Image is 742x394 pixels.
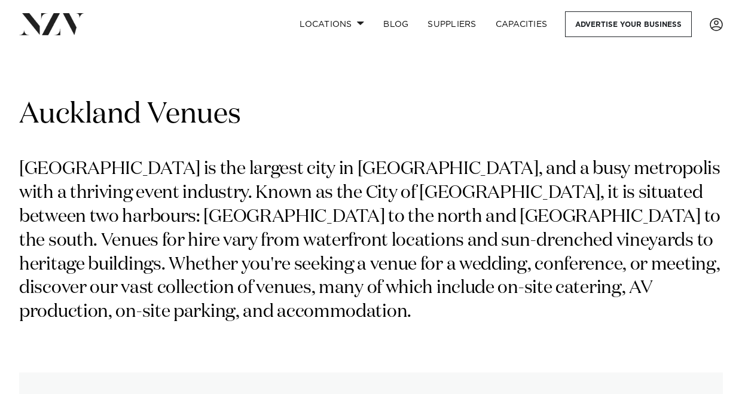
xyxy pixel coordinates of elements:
[19,158,723,325] p: [GEOGRAPHIC_DATA] is the largest city in [GEOGRAPHIC_DATA], and a busy metropolis with a thriving...
[418,11,485,37] a: SUPPLIERS
[19,96,723,134] h1: Auckland Venues
[290,11,374,37] a: Locations
[565,11,692,37] a: Advertise your business
[374,11,418,37] a: BLOG
[19,13,84,35] img: nzv-logo.png
[486,11,557,37] a: Capacities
